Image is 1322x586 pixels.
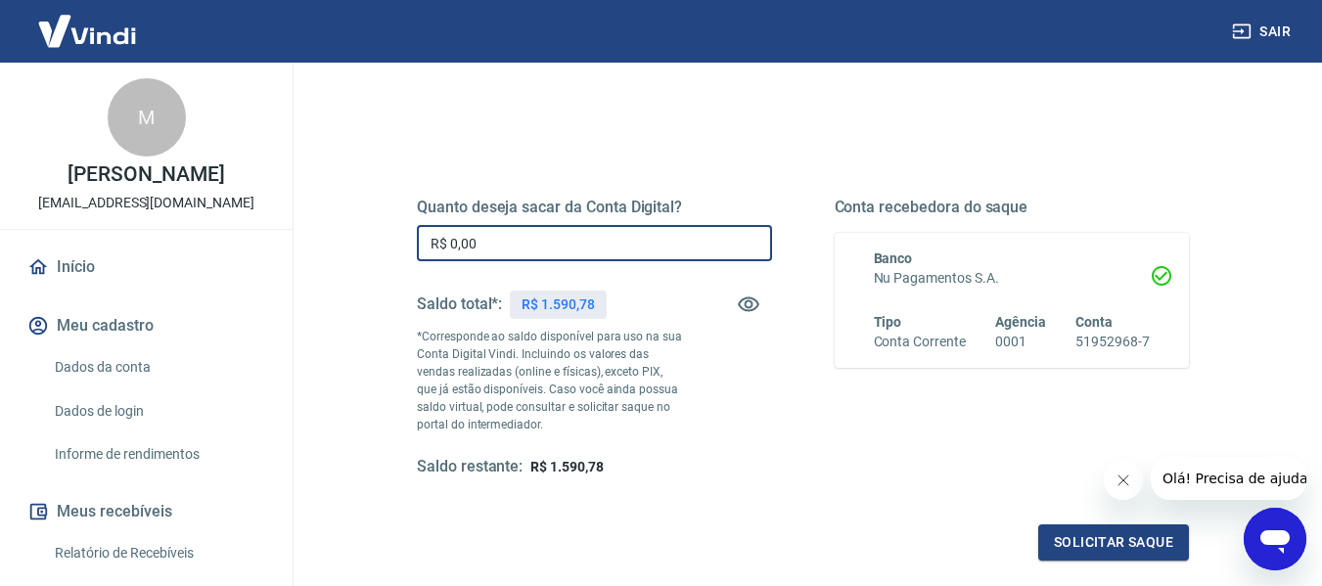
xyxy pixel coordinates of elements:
[417,294,502,314] h5: Saldo total*:
[874,268,1151,289] h6: Nu Pagamentos S.A.
[417,198,772,217] h5: Quanto deseja sacar da Conta Digital?
[23,246,269,289] a: Início
[874,314,902,330] span: Tipo
[1151,457,1306,500] iframe: Mensagem da empresa
[874,250,913,266] span: Banco
[995,314,1046,330] span: Agência
[417,457,523,477] h5: Saldo restante:
[38,193,254,213] p: [EMAIL_ADDRESS][DOMAIN_NAME]
[23,490,269,533] button: Meus recebíveis
[47,533,269,573] a: Relatório de Recebíveis
[1104,461,1143,500] iframe: Fechar mensagem
[47,391,269,431] a: Dados de login
[68,164,224,185] p: [PERSON_NAME]
[835,198,1190,217] h5: Conta recebedora do saque
[530,459,603,474] span: R$ 1.590,78
[23,304,269,347] button: Meu cadastro
[1244,508,1306,570] iframe: Botão para abrir a janela de mensagens
[874,332,966,352] h6: Conta Corrente
[23,1,151,61] img: Vindi
[12,14,164,29] span: Olá! Precisa de ajuda?
[47,347,269,387] a: Dados da conta
[522,294,594,315] p: R$ 1.590,78
[1075,332,1150,352] h6: 51952968-7
[1075,314,1113,330] span: Conta
[47,434,269,474] a: Informe de rendimentos
[108,78,186,157] div: M
[995,332,1046,352] h6: 0001
[1038,524,1189,561] button: Solicitar saque
[417,328,683,433] p: *Corresponde ao saldo disponível para uso na sua Conta Digital Vindi. Incluindo os valores das ve...
[1228,14,1299,50] button: Sair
